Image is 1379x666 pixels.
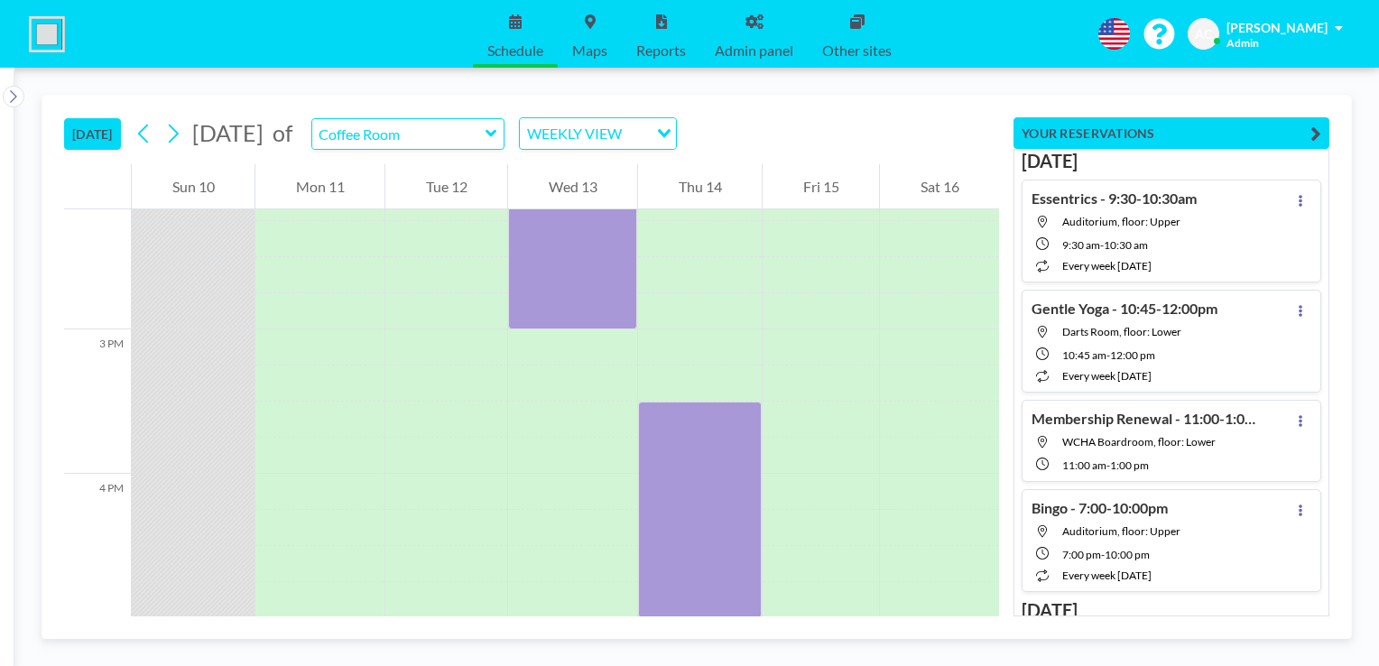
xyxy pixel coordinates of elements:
[1062,435,1216,449] span: WCHA Boardroom, floor: Lower
[715,43,793,58] span: Admin panel
[1101,548,1105,561] span: -
[822,43,892,58] span: Other sites
[1062,325,1181,338] span: Darts Room, floor: Lower
[64,329,131,474] div: 3 PM
[64,185,131,329] div: 2 PM
[627,122,646,145] input: Search for option
[385,164,507,209] div: Tue 12
[1032,499,1168,517] h4: Bingo - 7:00-10:00pm
[64,474,131,618] div: 4 PM
[1195,26,1212,42] span: AC
[1062,569,1152,582] span: every week [DATE]
[1106,348,1110,362] span: -
[508,164,637,209] div: Wed 13
[1062,369,1152,383] span: every week [DATE]
[1110,458,1149,472] span: 1:00 PM
[1013,117,1329,149] button: YOUR RESERVATIONS
[132,164,255,209] div: Sun 10
[1226,36,1259,50] span: Admin
[255,164,384,209] div: Mon 11
[1110,348,1155,362] span: 12:00 PM
[1032,190,1197,208] h4: Essentrics - 9:30-10:30am
[1022,599,1321,622] h3: [DATE]
[1062,238,1100,252] span: 9:30 AM
[1022,150,1321,172] h3: [DATE]
[1226,20,1328,35] span: [PERSON_NAME]
[763,164,879,209] div: Fri 15
[1104,238,1148,252] span: 10:30 AM
[64,118,121,150] button: [DATE]
[192,119,264,146] span: [DATE]
[312,119,486,149] input: Coffee Room
[1062,348,1106,362] span: 10:45 AM
[880,164,999,209] div: Sat 16
[1062,548,1101,561] span: 7:00 PM
[1106,458,1110,472] span: -
[520,118,676,149] div: Search for option
[636,43,686,58] span: Reports
[572,43,607,58] span: Maps
[1062,259,1152,273] span: every week [DATE]
[29,16,65,52] img: organization-logo
[1032,410,1257,428] h4: Membership Renewal - 11:00-1:00pm
[1100,238,1104,252] span: -
[523,122,625,145] span: WEEKLY VIEW
[1062,215,1180,228] span: Auditorium, floor: Upper
[487,43,543,58] span: Schedule
[1062,524,1180,538] span: Auditorium, floor: Upper
[1105,548,1150,561] span: 10:00 PM
[1062,458,1106,472] span: 11:00 AM
[1032,300,1217,318] h4: Gentle Yoga - 10:45-12:00pm
[273,119,292,147] span: of
[638,164,762,209] div: Thu 14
